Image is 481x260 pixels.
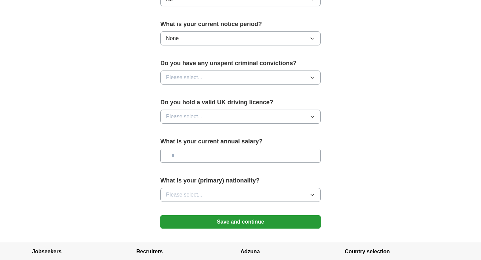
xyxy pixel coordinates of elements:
button: None [160,31,321,45]
label: What is your current annual salary? [160,137,321,146]
label: What is your (primary) nationality? [160,176,321,185]
label: Do you have any unspent criminal convictions? [160,59,321,68]
button: Please select... [160,110,321,124]
button: Please select... [160,71,321,85]
span: None [166,34,179,42]
button: Please select... [160,188,321,202]
span: Please select... [166,113,202,121]
button: Save and continue [160,215,321,229]
label: Do you hold a valid UK driving licence? [160,98,321,107]
span: Please select... [166,191,202,199]
label: What is your current notice period? [160,20,321,29]
span: Please select... [166,74,202,82]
